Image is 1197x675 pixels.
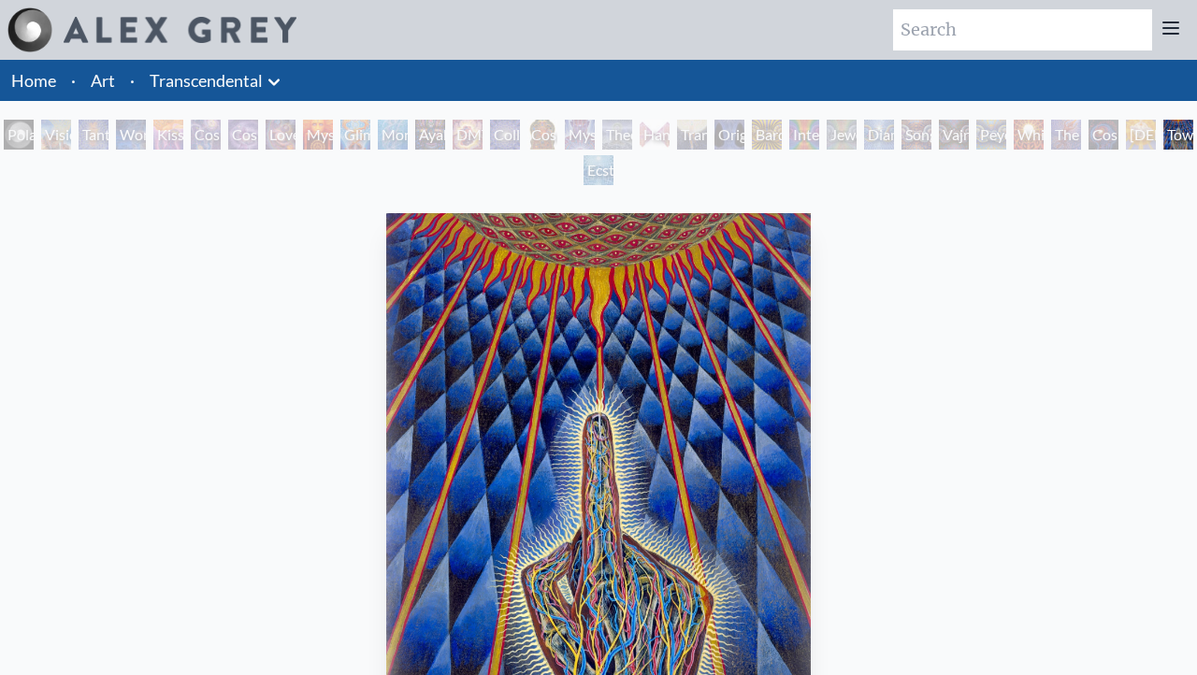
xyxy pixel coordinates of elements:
div: Vajra Being [939,120,969,150]
div: The Great Turn [1051,120,1081,150]
li: · [64,60,83,101]
a: Art [91,67,115,93]
div: Glimpsing the Empyrean [340,120,370,150]
div: Jewel Being [827,120,857,150]
a: Home [11,70,56,91]
div: Mysteriosa 2 [303,120,333,150]
div: Love is a Cosmic Force [266,120,296,150]
div: [DEMOGRAPHIC_DATA] [1126,120,1156,150]
div: White Light [1014,120,1044,150]
div: Song of Vajra Being [901,120,931,150]
input: Search [893,9,1152,50]
div: Cosmic [DEMOGRAPHIC_DATA] [527,120,557,150]
div: Diamond Being [864,120,894,150]
div: Wonder [116,120,146,150]
div: Kiss of the [MEDICAL_DATA] [153,120,183,150]
div: Transfiguration [677,120,707,150]
div: Visionary Origin of Language [41,120,71,150]
div: Hands that See [640,120,670,150]
div: Cosmic Creativity [191,120,221,150]
div: DMT - The Spirit Molecule [453,120,483,150]
a: Transcendental [150,67,263,93]
div: Polar Unity Spiral [4,120,34,150]
li: · [123,60,142,101]
div: Tantra [79,120,108,150]
div: Mystic Eye [565,120,595,150]
div: Cosmic Consciousness [1089,120,1118,150]
div: Peyote Being [976,120,1006,150]
div: Ecstasy [584,155,613,185]
div: Toward the One [1163,120,1193,150]
div: Monochord [378,120,408,150]
div: Original Face [714,120,744,150]
div: Ayahuasca Visitation [415,120,445,150]
div: Cosmic Artist [228,120,258,150]
div: Bardo Being [752,120,782,150]
div: Interbeing [789,120,819,150]
div: Theologue [602,120,632,150]
div: Collective Vision [490,120,520,150]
